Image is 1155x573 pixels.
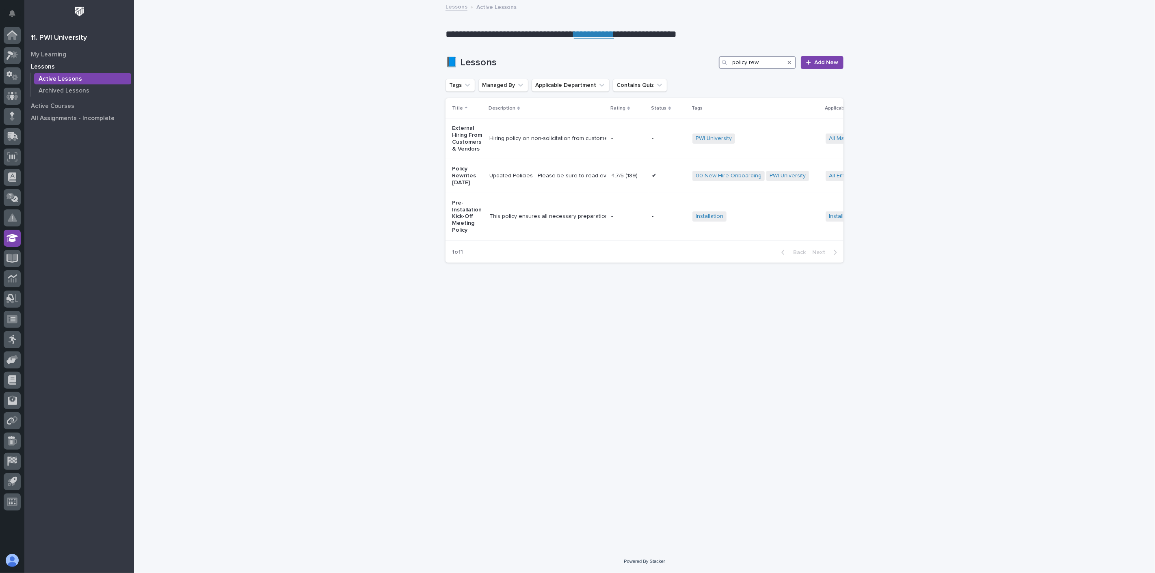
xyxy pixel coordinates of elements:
button: Back [775,249,809,256]
p: - [611,211,614,220]
p: - [652,134,655,142]
div: Hiring policy on non-solicitation from customers & vendors. [489,135,605,142]
span: Next [812,250,830,255]
p: 4.7/5 (189) [611,171,639,179]
a: Add New [801,56,844,69]
a: All Assignments - Incomplete [24,112,134,124]
p: Status [651,104,666,113]
p: All Assignments - Incomplete [31,115,115,122]
a: Installation [696,213,723,220]
a: Active Courses [24,100,134,112]
button: Contains Quiz [613,79,667,92]
button: Managed By [478,79,528,92]
p: Active Lessons [39,75,82,83]
a: Active Lessons [31,73,134,84]
button: Next [809,249,844,256]
p: Lessons [31,63,55,71]
button: Applicable Department [532,79,610,92]
input: Search [719,56,796,69]
p: - [652,211,655,220]
div: This policy ensures all necessary preparations and safety measures are accounted for going into t... [489,213,605,220]
p: Pre-Installation Kick-Off Meeting Policy [452,200,483,234]
p: Archived Lessons [39,87,89,95]
tr: External Hiring From Customers & VendorsHiring policy on non-solicitation from customers & vendor... [446,118,937,159]
tr: Pre-Installation Kick-Off Meeting PolicyThis policy ensures all necessary preparations and safety... [446,193,937,240]
a: Installation [829,213,857,220]
p: Active Courses [31,103,74,110]
div: Notifications [10,10,21,23]
p: Title [452,104,463,113]
p: Active Lessons [476,2,517,11]
a: Powered By Stacker [624,559,665,564]
a: PWI University [770,172,806,179]
p: Description [489,104,515,113]
a: Archived Lessons [31,85,134,96]
button: users-avatar [4,552,21,569]
span: Add New [814,60,838,65]
img: Workspace Logo [72,4,87,19]
button: Notifications [4,5,21,22]
span: Back [788,250,806,255]
p: Policy Rewrites [DATE] [452,166,483,186]
p: Tags [692,104,703,113]
p: External Hiring From Customers & Vendors [452,125,483,152]
a: Lessons [24,60,134,73]
p: ✔ [652,171,658,179]
a: All Employees [829,172,865,179]
tr: Policy Rewrites [DATE]Updated Policies - Please be sure to read everything. If you have any quest... [446,159,937,193]
a: 00 New Hire Onboarding [696,172,761,179]
p: Applicable Department [825,104,879,113]
p: - [611,134,614,142]
h1: 📘 Lessons [446,57,716,69]
div: Updated Policies - Please be sure to read everything. If you have any questions, please see [PERS... [489,172,605,179]
a: PWI University [696,135,732,142]
p: Rating [610,104,625,113]
button: Tags [446,79,475,92]
a: All Managers [829,135,863,142]
a: My Learning [24,48,134,60]
a: Lessons [446,2,467,11]
p: My Learning [31,51,66,58]
p: 1 of 1 [446,242,469,262]
div: 11. PWI University [31,34,87,43]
